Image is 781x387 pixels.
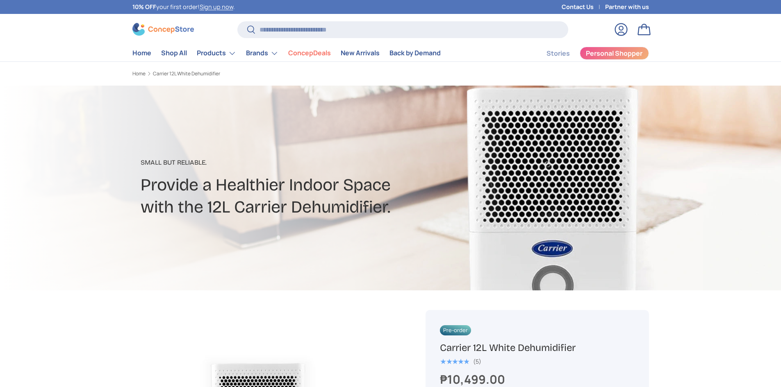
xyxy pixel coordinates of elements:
[161,45,187,61] a: Shop All
[440,342,634,354] h1: Carrier 12L White Dehumidifier
[527,45,649,61] nav: Secondary
[389,45,441,61] a: Back by Demand
[546,45,570,61] a: Stories
[132,71,146,76] a: Home
[288,45,331,61] a: ConcepDeals
[586,50,642,57] span: Personal Shopper
[132,3,156,11] strong: 10% OFF
[440,356,481,365] a: 5.0 out of 5.0 stars (5)
[192,45,241,61] summary: Products
[473,358,481,364] div: (5)
[132,23,194,36] img: ConcepStore
[341,45,380,61] a: New Arrivals
[241,45,283,61] summary: Brands
[141,158,455,167] p: Small But Reliable.
[200,3,233,11] a: Sign up now
[440,325,471,335] span: Pre-order
[246,45,278,61] a: Brands
[605,2,649,11] a: Partner with us
[132,45,151,61] a: Home
[153,71,220,76] a: Carrier 12L White Dehumidifier
[197,45,236,61] a: Products
[580,47,649,60] a: Personal Shopper
[440,358,469,365] div: 5.0 out of 5.0 stars
[440,358,469,366] span: ★★★★★
[132,2,235,11] p: your first order! .
[141,174,455,218] h2: Provide a Healthier Indoor Space with the 12L Carrier Dehumidifier.
[562,2,605,11] a: Contact Us
[132,45,441,61] nav: Primary
[132,70,406,77] nav: Breadcrumbs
